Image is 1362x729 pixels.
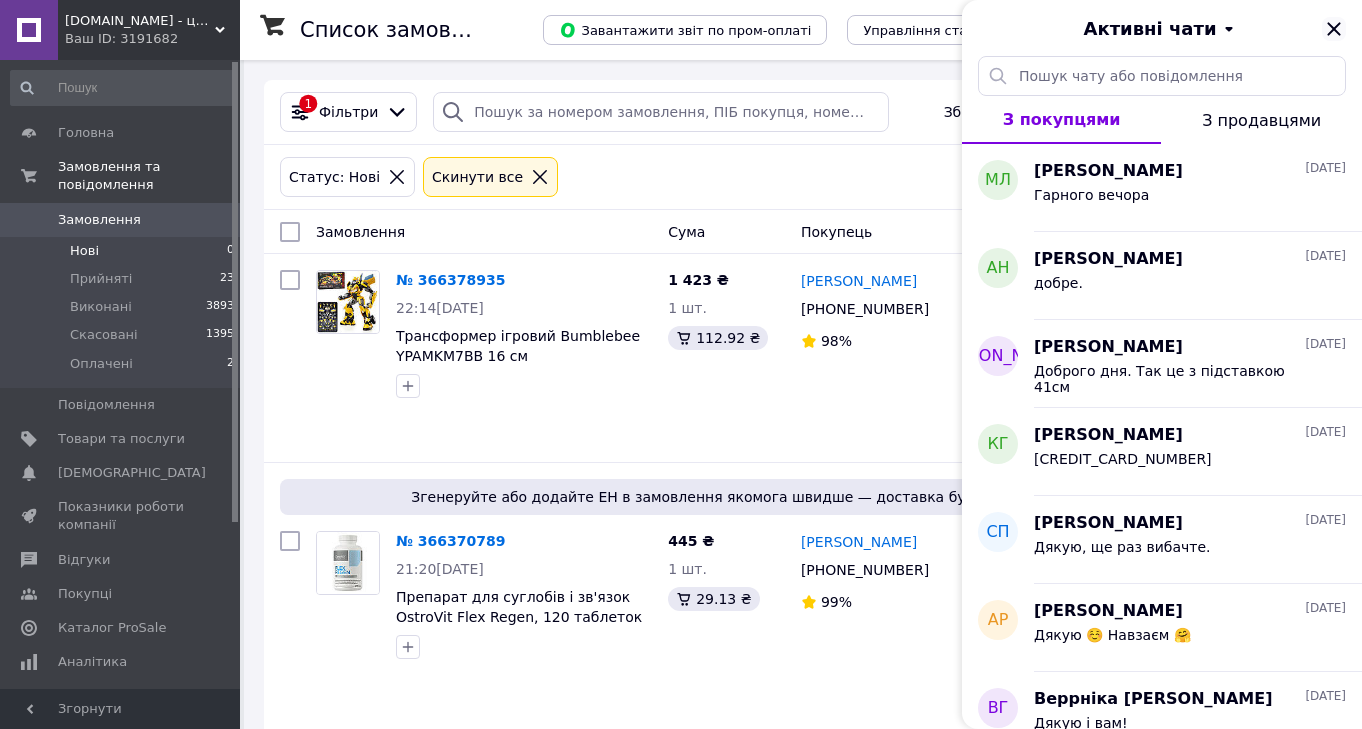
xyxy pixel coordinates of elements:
span: Відгуки [58,551,110,569]
span: Покупець [801,224,872,240]
button: З продавцями [1161,96,1362,144]
span: 1395 [206,326,234,344]
span: Каталог ProSale [58,619,166,637]
span: Замовлення [58,211,141,229]
span: Дякую, ще раз вибачте. [1034,539,1210,555]
span: [DEMOGRAPHIC_DATA] [58,464,206,482]
span: [PERSON_NAME] [1034,512,1183,535]
span: 21:20[DATE] [396,561,484,577]
span: 0 [227,242,234,260]
span: Cума [668,224,705,240]
span: Завантажити звіт по пром-оплаті [559,21,811,39]
span: 1 423 ₴ [668,272,729,288]
span: СП [986,521,1009,544]
div: [PHONE_NUMBER] [797,556,933,584]
img: Фото товару [317,271,379,333]
span: [DATE] [1305,336,1346,353]
a: Фото товару [316,531,380,595]
input: Пошук чату або повідомлення [978,56,1346,96]
span: Інструменти веб-майстра та SEO [58,687,185,723]
button: Закрити [1322,17,1346,41]
span: КГ [987,433,1008,456]
button: АР[PERSON_NAME][DATE]Дякую ☺️ Навзаєм 🤗 [962,584,1362,672]
span: Збережені фільтри: [944,102,1090,122]
span: Скасовані [70,326,138,344]
span: 1 шт. [668,300,707,316]
span: добре. [1034,275,1083,291]
div: Ваш ID: 3191682 [65,30,240,48]
span: [PERSON_NAME] [1034,248,1183,271]
a: [PERSON_NAME] [801,532,917,552]
span: АН [987,257,1010,280]
span: 1 шт. [668,561,707,577]
div: Статус: Нові [285,166,384,188]
span: Згенеруйте або додайте ЕН в замовлення якомога швидше — доставка буде безкоштовною для покупця [288,487,1318,507]
button: З покупцями [962,96,1161,144]
button: КГ[PERSON_NAME][DATE][CREDIT_CARD_NUMBER] [962,408,1362,496]
span: [PERSON_NAME] [1034,160,1183,183]
span: [DATE] [1305,512,1346,529]
span: Аналітика [58,653,127,671]
span: Покупці [58,585,112,603]
span: [PERSON_NAME] [1034,600,1183,623]
span: З продавцями [1202,111,1321,130]
button: Завантажити звіт по пром-оплаті [543,15,827,45]
div: Cкинути все [428,166,527,188]
span: Виконані [70,298,132,316]
span: 22:14[DATE] [396,300,484,316]
span: [PERSON_NAME] [1034,336,1183,359]
span: Дякую ☺️ Навзаєм 🤗 [1034,627,1191,643]
a: № 366378935 [396,272,505,288]
span: [DATE] [1305,160,1346,177]
button: Активні чати [1018,16,1306,42]
div: 29.13 ₴ [668,587,759,611]
span: Замовлення [316,224,405,240]
span: 445 ₴ [668,533,714,549]
button: СП[PERSON_NAME][DATE]Дякую, ще раз вибачте. [962,496,1362,584]
span: [DATE] [1305,600,1346,617]
span: ВГ [988,697,1009,720]
a: Трансформер ігровий Bumblebee YPAMKM7BB 16 см [396,328,640,364]
span: 2 [227,355,234,373]
span: Прийняті [70,270,132,288]
span: [CREDIT_CARD_NUMBER] [1034,451,1212,467]
span: Управління статусами [863,23,1016,38]
button: [PERSON_NAME][PERSON_NAME][DATE]Доброго дня. Так це з підставкою 41см [962,320,1362,408]
span: Показники роботи компанії [58,498,185,534]
span: [PERSON_NAME] [932,345,1065,368]
span: Фільтри [319,102,378,122]
img: Фото товару [317,532,379,594]
span: Активні чати [1083,16,1216,42]
div: [PHONE_NUMBER] [797,295,933,323]
span: Оплачені [70,355,133,373]
span: 99% [821,594,852,610]
span: Повідомлення [58,396,155,414]
span: З покупцями [1003,110,1121,129]
a: № 366370789 [396,533,505,549]
span: 23 [220,270,234,288]
span: [DATE] [1305,688,1346,705]
a: Фото товару [316,270,380,334]
span: Головна [58,124,114,142]
span: 98% [821,333,852,349]
button: Управління статусами [847,15,1032,45]
span: АР [988,609,1009,632]
span: [PERSON_NAME] [1034,424,1183,447]
a: [PERSON_NAME] [801,271,917,291]
button: АН[PERSON_NAME][DATE]добре. [962,232,1362,320]
span: [DATE] [1305,248,1346,265]
input: Пошук за номером замовлення, ПІБ покупця, номером телефону, Email, номером накладної [433,92,889,132]
span: Нові [70,242,99,260]
span: МЛ [985,169,1011,192]
span: 3893 [206,298,234,316]
span: Tehnomagaz.com.ua - це передовий інтернет-магазин, спеціалізуючийся на продажу техніки [65,12,215,30]
h1: Список замовлень [300,18,503,42]
input: Пошук [10,70,236,106]
span: Товари та послуги [58,430,185,448]
span: Замовлення та повідомлення [58,158,240,194]
span: [DATE] [1305,424,1346,441]
a: Препарат для суглобів і зв'язок OstroVit Flex Regen, 120 таблеток [396,589,642,625]
button: МЛ[PERSON_NAME][DATE]Гарного вечора [962,144,1362,232]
